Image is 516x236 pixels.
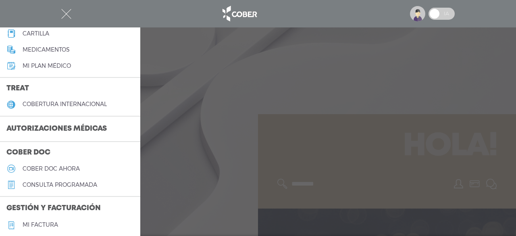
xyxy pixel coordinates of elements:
h5: cobertura internacional [23,101,107,108]
h5: consulta programada [23,182,97,188]
img: Cober_menu-close-white.svg [61,9,71,19]
h5: medicamentos [23,46,70,53]
h5: Mi plan médico [23,63,71,69]
img: logo_cober_home-white.png [218,4,260,23]
img: profile-placeholder.svg [410,6,425,21]
h5: Mi factura [23,221,58,228]
h5: cartilla [23,30,49,37]
h5: Cober doc ahora [23,165,80,172]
